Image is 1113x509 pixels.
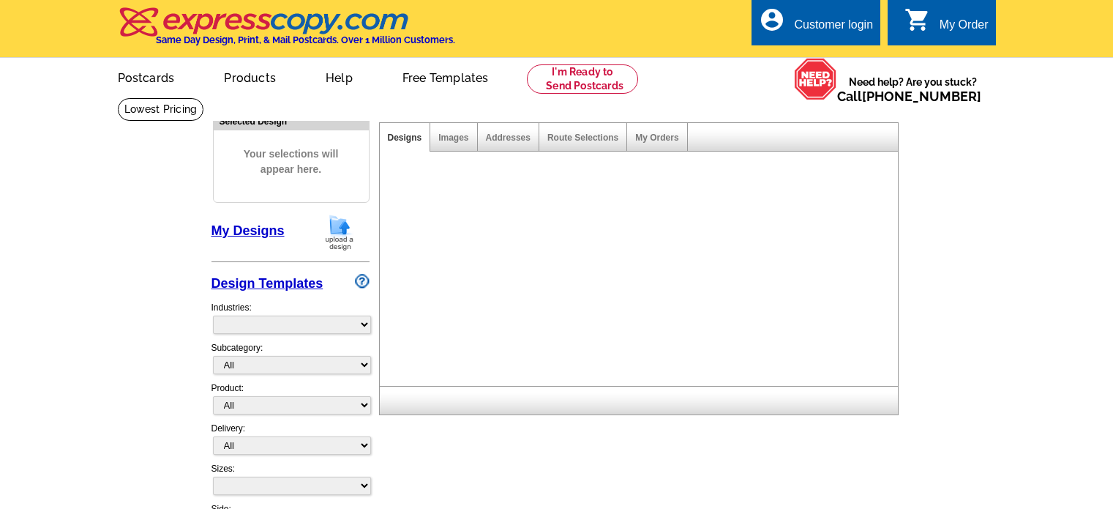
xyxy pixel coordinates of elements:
img: help [794,58,837,100]
div: Sizes: [211,462,370,502]
a: Designs [388,133,422,143]
a: My Designs [211,223,285,238]
div: Industries: [211,294,370,341]
div: Customer login [794,18,873,39]
a: Addresses [486,133,531,143]
div: Subcategory: [211,341,370,382]
a: Same Day Design, Print, & Mail Postcards. Over 1 Million Customers. [118,18,455,45]
div: Selected Design [214,114,369,128]
i: account_circle [759,7,785,33]
a: shopping_cart My Order [904,16,989,34]
a: account_circle Customer login [759,16,873,34]
a: Images [438,133,468,143]
div: Product: [211,382,370,422]
a: My Orders [635,133,678,143]
h4: Same Day Design, Print, & Mail Postcards. Over 1 Million Customers. [156,34,455,45]
span: Call [837,89,981,104]
img: design-wizard-help-icon.png [355,274,370,289]
div: My Order [940,18,989,39]
a: Products [201,59,299,94]
a: [PHONE_NUMBER] [862,89,981,104]
span: Your selections will appear here. [225,132,358,192]
a: Help [302,59,376,94]
img: upload-design [321,214,359,251]
div: Delivery: [211,422,370,462]
a: Postcards [94,59,198,94]
a: Free Templates [379,59,512,94]
a: Route Selections [547,133,618,143]
a: Design Templates [211,276,323,291]
span: Need help? Are you stuck? [837,75,989,104]
i: shopping_cart [904,7,931,33]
